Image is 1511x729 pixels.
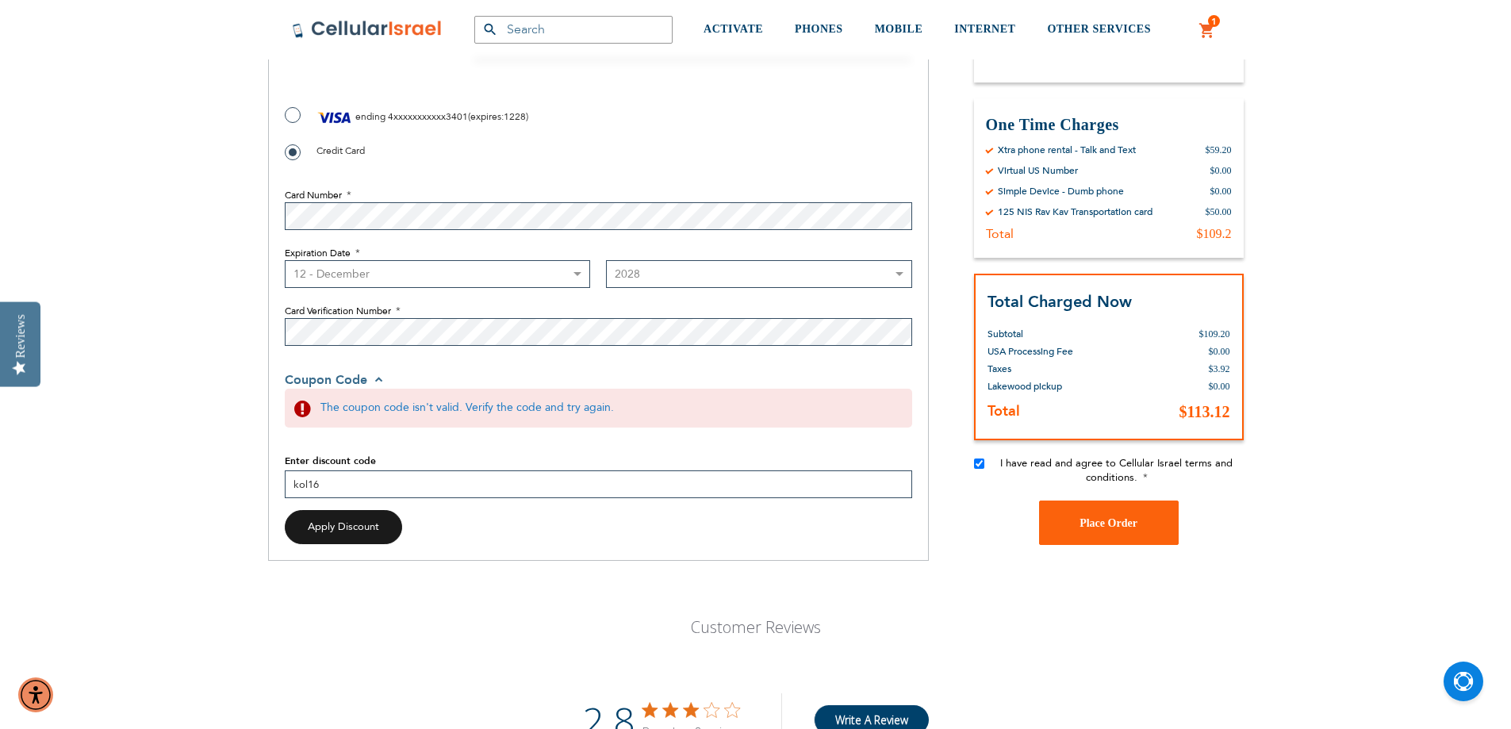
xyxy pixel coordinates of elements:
[470,110,501,123] span: expires
[285,455,376,467] span: Enter discount code
[316,106,353,129] img: Visa
[998,185,1124,198] div: Simple Device - Dumb phone
[986,114,1232,136] h3: One Time Charges
[1206,144,1232,156] div: $59.20
[285,247,351,259] span: Expiration Date
[285,389,912,428] div: The coupon code isn't valid. Verify the code and try again.
[795,23,843,35] span: PHONES
[355,110,385,123] span: ending
[988,291,1132,313] strong: Total Charged Now
[1197,226,1232,242] div: $109.2
[1199,328,1230,340] span: $109.20
[954,23,1015,35] span: INTERNET
[1210,185,1232,198] div: $0.00
[986,226,1014,242] div: Total
[600,616,912,638] p: Customer Reviews
[285,510,402,544] button: Apply Discount
[1080,517,1137,529] span: Place Order
[704,23,763,35] span: ACTIVATE
[285,32,526,94] iframe: reCAPTCHA
[388,110,468,123] span: 4xxxxxxxxxxx3401
[285,371,367,389] span: Coupon Code
[988,360,1111,378] th: Taxes
[988,401,1020,421] strong: Total
[1209,381,1230,392] span: $0.00
[285,305,391,317] span: Card Verification Number
[988,345,1073,358] span: USA Processing Fee
[308,520,379,534] span: Apply Discount
[1210,164,1232,177] div: $0.00
[875,23,923,35] span: MOBILE
[642,703,742,717] div: 2.8 out of 5 stars
[474,16,673,44] input: Search
[1039,501,1179,545] button: Place Order
[285,189,342,201] span: Card Number
[292,20,443,39] img: Cellular Israel Logo
[998,205,1152,218] div: 125 NIS Rav Kav Transportation card
[998,144,1136,156] div: Xtra phone rental - Talk and Text
[1206,205,1232,218] div: $50.00
[1211,15,1217,28] span: 1
[998,164,1078,177] div: Virtual US Number
[285,106,528,129] label: ( : )
[18,677,53,712] div: Accessibility Menu
[988,380,1062,393] span: Lakewood pickup
[285,470,912,498] input: Enter discount code
[1000,456,1233,485] span: I have read and agree to Cellular Israel terms and conditions.
[1209,363,1230,374] span: $3.92
[13,314,28,358] div: Reviews
[1209,346,1230,357] span: $0.00
[988,313,1111,343] th: Subtotal
[1179,403,1230,420] span: $113.12
[504,110,526,123] span: 1228
[1047,23,1151,35] span: OTHER SERVICES
[316,144,365,157] span: Credit Card
[1198,21,1216,40] a: 1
